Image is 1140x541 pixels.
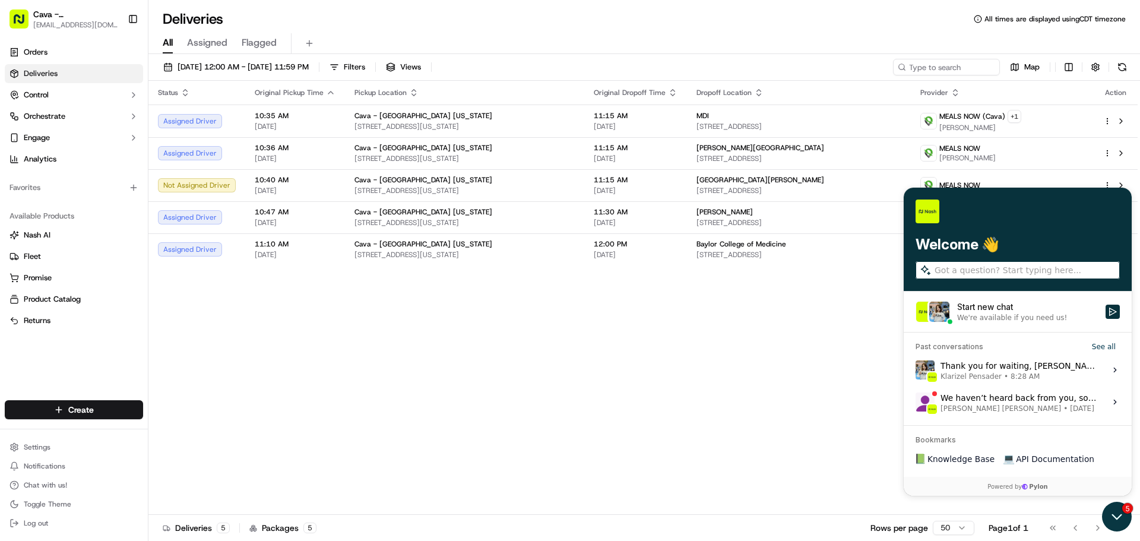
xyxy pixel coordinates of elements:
[5,86,143,105] button: Control
[303,523,316,533] div: 5
[939,181,980,190] span: MEALS NOW
[324,59,370,75] button: Filters
[5,247,143,266] button: Fleet
[255,186,335,195] span: [DATE]
[893,59,1000,75] input: Type to search
[24,518,48,528] span: Log out
[255,250,335,260] span: [DATE]
[5,400,143,419] button: Create
[158,59,314,75] button: [DATE] 12:00 AM - [DATE] 11:59 PM
[354,186,575,195] span: [STREET_ADDRESS][US_STATE]
[255,143,335,153] span: 10:36 AM
[24,154,56,164] span: Analytics
[354,154,575,163] span: [STREET_ADDRESS][US_STATE]
[255,88,324,97] span: Original Pickup Time
[696,122,901,131] span: [STREET_ADDRESS]
[24,132,50,143] span: Engage
[696,88,752,97] span: Dropoff Location
[696,239,786,249] span: Baylor College of Medicine
[24,294,81,305] span: Product Catalog
[255,239,335,249] span: 11:10 AM
[354,143,492,153] span: Cava - [GEOGRAPHIC_DATA] [US_STATE]
[178,62,309,72] span: [DATE] 12:00 AM - [DATE] 11:59 PM
[5,150,143,169] a: Analytics
[5,43,143,62] a: Orders
[5,64,143,83] a: Deliveries
[217,523,230,533] div: 5
[354,175,492,185] span: Cava - [GEOGRAPHIC_DATA] [US_STATE]
[24,230,50,241] span: Nash AI
[33,20,118,30] button: [EMAIL_ADDRESS][DOMAIN_NAME]
[594,186,677,195] span: [DATE]
[33,8,118,20] button: Cava - [GEOGRAPHIC_DATA] [US_STATE]
[9,273,138,283] a: Promise
[344,62,365,72] span: Filters
[255,207,335,217] span: 10:47 AM
[1102,502,1134,534] iframe: Open customer support
[594,239,677,249] span: 12:00 PM
[939,153,996,163] span: [PERSON_NAME]
[696,218,901,227] span: [STREET_ADDRESS]
[696,175,824,185] span: [GEOGRAPHIC_DATA][PERSON_NAME]
[255,111,335,121] span: 10:35 AM
[381,59,426,75] button: Views
[354,88,407,97] span: Pickup Location
[984,14,1126,24] span: All times are displayed using CDT timezone
[255,218,335,227] span: [DATE]
[5,458,143,474] button: Notifications
[9,230,138,241] a: Nash AI
[939,144,980,153] span: MEALS NOW
[1008,110,1021,123] button: +1
[400,62,421,72] span: Views
[24,111,65,122] span: Orchestrate
[696,250,901,260] span: [STREET_ADDRESS]
[939,112,1005,121] span: MEALS NOW (Cava)
[24,442,50,452] span: Settings
[1103,88,1128,97] div: Action
[5,107,143,126] button: Orchestrate
[5,226,143,245] button: Nash AI
[989,522,1028,534] div: Page 1 of 1
[696,186,901,195] span: [STREET_ADDRESS]
[255,122,335,131] span: [DATE]
[24,90,49,100] span: Control
[594,143,677,153] span: 11:15 AM
[249,522,316,534] div: Packages
[696,143,824,153] span: [PERSON_NAME][GEOGRAPHIC_DATA]
[696,111,709,121] span: MDI
[354,122,575,131] span: [STREET_ADDRESS][US_STATE]
[5,496,143,512] button: Toggle Theme
[24,273,52,283] span: Promise
[24,251,41,262] span: Fleet
[163,522,230,534] div: Deliveries
[1114,59,1130,75] button: Refresh
[163,36,173,50] span: All
[594,154,677,163] span: [DATE]
[9,294,138,305] a: Product Catalog
[24,315,50,326] span: Returns
[187,36,227,50] span: Assigned
[5,5,123,33] button: Cava - [GEOGRAPHIC_DATA] [US_STATE][EMAIL_ADDRESS][DOMAIN_NAME]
